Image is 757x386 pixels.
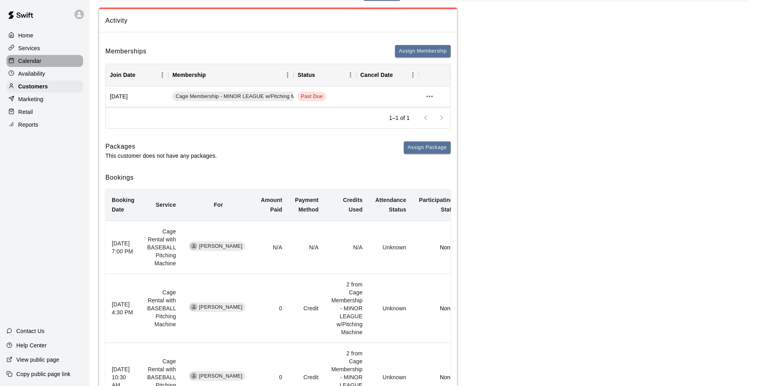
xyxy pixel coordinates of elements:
[6,55,83,67] a: Calendar
[18,44,40,52] p: Services
[255,221,289,274] td: N/A
[156,202,176,208] b: Service
[141,221,182,274] td: Cage Rental with BASEBALL Pitching Machine
[190,372,197,380] div: Tom Rafferty
[344,69,356,81] button: Menu
[356,64,419,86] div: Cancel Date
[298,64,315,86] div: Status
[6,42,83,54] a: Services
[18,70,45,78] p: Availability
[419,197,453,213] b: Participating Staff
[369,274,413,343] td: Unknown
[105,221,141,274] th: [DATE] 7:00 PM
[261,197,282,213] b: Amount Paid
[419,373,453,381] p: None
[6,29,83,41] a: Home
[404,141,451,154] button: Assign Package
[6,68,83,80] a: Availability
[16,341,47,349] p: Help Center
[294,64,356,86] div: Status
[105,274,141,343] th: [DATE] 4:30 PM
[18,95,43,103] p: Marketing
[288,274,325,343] td: Credit
[6,119,83,131] a: Reports
[105,141,217,152] h6: Packages
[288,221,325,274] td: N/A
[135,69,146,80] button: Sort
[16,370,70,378] p: Copy public page link
[18,108,33,116] p: Retail
[172,64,206,86] div: Membership
[6,93,83,105] a: Marketing
[6,80,83,92] a: Customers
[343,197,362,213] b: Credits Used
[206,69,217,80] button: Sort
[106,86,168,107] div: [DATE]
[423,90,436,103] button: more actions
[105,46,146,57] h6: Memberships
[419,243,453,251] p: None
[172,93,314,100] span: Cage Membership - MINOR LEAGUE w/Pitching Machine
[106,64,168,86] div: Join Date
[214,202,223,208] b: For
[18,121,38,129] p: Reports
[375,197,406,213] b: Attendance Status
[360,64,393,86] div: Cancel Date
[315,69,326,80] button: Sort
[16,356,59,364] p: View public page
[141,274,182,343] td: Cage Rental with BASEBALL Pitching Machine
[369,221,413,274] td: Unknown
[419,304,453,312] p: None
[325,221,369,274] td: N/A
[389,114,410,122] p: 1–1 of 1
[325,274,369,343] td: 2 from Cage Membership - MINOR LEAGUE w/Pitching Machine
[6,106,83,118] a: Retail
[395,45,451,57] button: Assign Membership
[105,16,451,26] span: Activity
[407,69,419,81] button: Menu
[295,197,318,213] b: Payment Method
[190,243,197,250] div: Tom Rafferty
[190,304,197,311] div: Tom Rafferty
[18,31,33,39] p: Home
[112,197,134,213] b: Booking Date
[110,64,135,86] div: Join Date
[172,92,317,101] a: Cage Membership - MINOR LEAGUE w/Pitching Machine
[196,372,245,380] span: [PERSON_NAME]
[105,152,217,160] p: This customer does not have any packages.
[168,64,294,86] div: Membership
[156,69,168,81] button: Menu
[196,243,245,250] span: [PERSON_NAME]
[298,92,326,101] span: Past Due
[298,93,326,100] span: Past Due
[18,57,41,65] p: Calendar
[105,172,451,183] h6: Bookings
[282,69,294,81] button: Menu
[18,82,48,90] p: Customers
[16,327,45,335] p: Contact Us
[196,304,245,311] span: [PERSON_NAME]
[255,274,289,343] td: 0
[393,69,404,80] button: Sort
